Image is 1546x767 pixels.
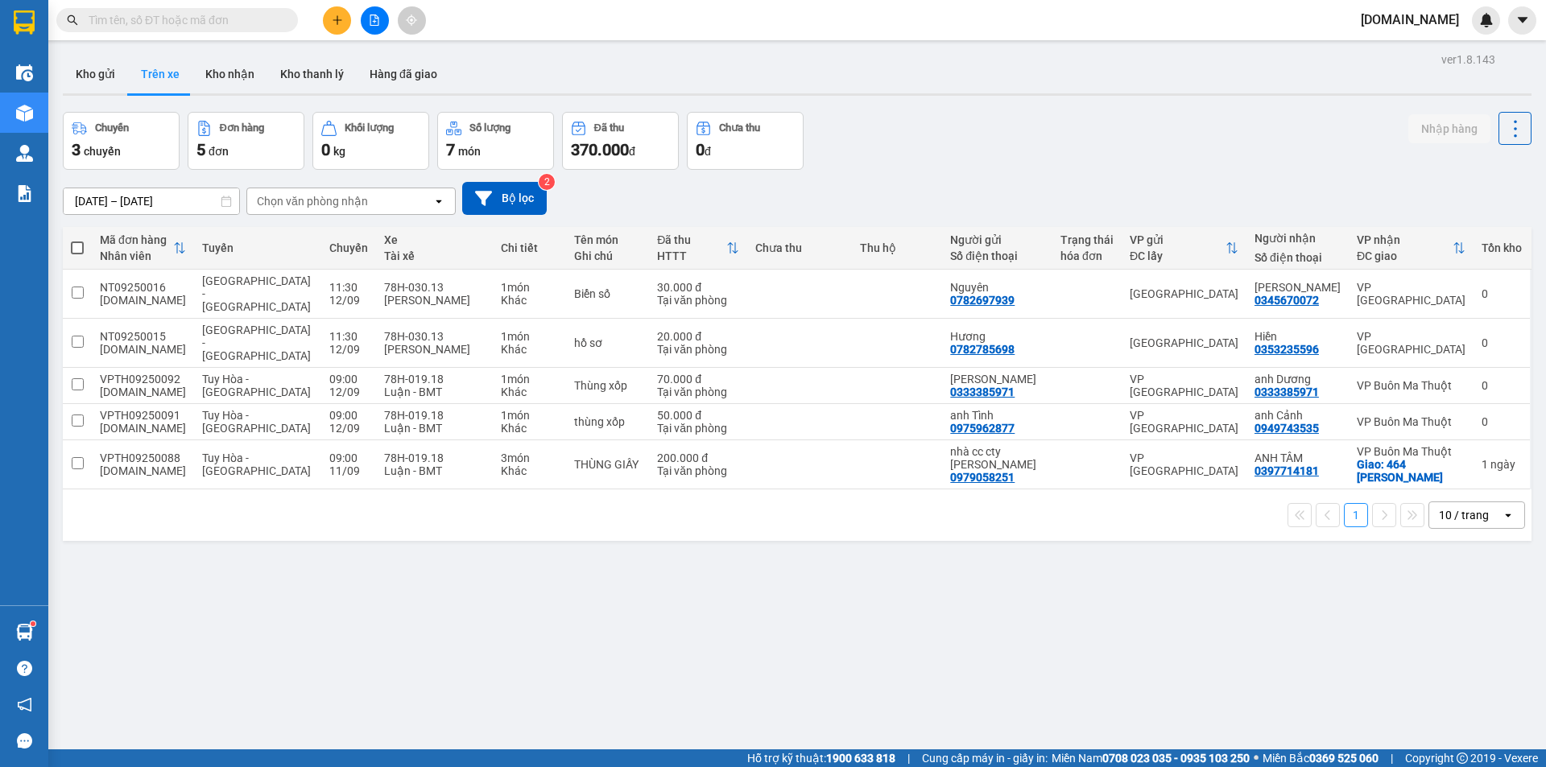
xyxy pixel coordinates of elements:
[406,14,417,26] span: aim
[1441,51,1495,68] div: ver 1.8.143
[1348,10,1472,30] span: [DOMAIN_NAME]
[649,227,746,270] th: Toggle SortBy
[469,122,511,134] div: Số lượng
[571,140,629,159] span: 370.000
[329,373,368,386] div: 09:00
[501,373,558,386] div: 1 món
[501,409,558,422] div: 1 món
[657,409,738,422] div: 50.000 đ
[100,386,186,398] div: suong.bb
[100,294,186,307] div: ly.bb
[1357,379,1465,392] div: VP Buôn Ma Thuột
[329,422,368,435] div: 12/09
[950,281,1044,294] div: Nguyên
[1357,330,1465,356] div: VP [GEOGRAPHIC_DATA]
[907,749,910,767] span: |
[1255,251,1341,264] div: Số điện thoại
[267,55,357,93] button: Kho thanh lý
[687,112,804,170] button: Chưa thu0đ
[100,343,186,356] div: ly.bb
[202,324,311,362] span: [GEOGRAPHIC_DATA] - [GEOGRAPHIC_DATA]
[1357,458,1465,484] div: Giao: 464 HÙNG VƯƠNG-BUÔN HỒ
[574,415,641,428] div: thùng xốp
[17,661,32,676] span: question-circle
[657,249,725,262] div: HTTT
[1482,336,1522,349] div: 0
[220,122,264,134] div: Đơn hàng
[950,409,1044,422] div: anh Tình
[501,281,558,294] div: 1 món
[329,409,368,422] div: 09:00
[384,249,485,262] div: Tài xế
[202,241,313,254] div: Tuyến
[332,14,343,26] span: plus
[1255,452,1341,464] div: ANH TÂM
[950,422,1015,435] div: 0975962877
[357,55,450,93] button: Hàng đã giao
[950,294,1015,307] div: 0782697939
[501,241,558,254] div: Chi tiết
[1255,330,1341,343] div: Hiền
[1255,232,1341,245] div: Người nhận
[92,227,194,270] th: Toggle SortBy
[84,145,121,158] span: chuyến
[747,749,895,767] span: Hỗ trợ kỹ thuật:
[755,241,844,254] div: Chưa thu
[128,55,192,93] button: Trên xe
[705,145,711,158] span: đ
[31,621,35,626] sup: 1
[16,105,33,122] img: warehouse-icon
[95,122,129,134] div: Chuyến
[16,624,33,641] img: warehouse-icon
[539,174,555,190] sup: 2
[63,112,180,170] button: Chuyến3chuyến
[657,294,738,307] div: Tại văn phòng
[1357,415,1465,428] div: VP Buôn Ma Thuột
[950,386,1015,398] div: 0333385971
[1130,409,1238,435] div: VP [GEOGRAPHIC_DATA]
[1357,281,1465,307] div: VP [GEOGRAPHIC_DATA]
[384,281,485,294] div: 78H-030.13
[1357,445,1465,458] div: VP Buôn Ma Thuột
[501,294,558,307] div: Khác
[657,464,738,477] div: Tại văn phòng
[257,193,368,209] div: Chọn văn phòng nhận
[16,145,33,162] img: warehouse-icon
[719,122,760,134] div: Chưa thu
[67,14,78,26] span: search
[432,195,445,208] svg: open
[696,140,705,159] span: 0
[384,233,485,246] div: Xe
[63,55,128,93] button: Kho gửi
[384,464,485,477] div: Luận - BMT
[384,294,485,307] div: [PERSON_NAME]
[329,464,368,477] div: 11/09
[1263,749,1379,767] span: Miền Bắc
[1357,249,1453,262] div: ĐC giao
[1130,233,1226,246] div: VP gửi
[950,445,1044,471] div: nhà cc cty HOÀNG KIỀU
[1515,13,1530,27] span: caret-down
[594,122,624,134] div: Đã thu
[329,294,368,307] div: 12/09
[1130,249,1226,262] div: ĐC lấy
[1060,233,1114,246] div: Trạng thái
[384,343,485,356] div: [PERSON_NAME]
[950,249,1044,262] div: Số điện thoại
[657,422,738,435] div: Tại văn phòng
[100,281,186,294] div: NT09250016
[1309,752,1379,765] strong: 0369 525 060
[1439,507,1489,523] div: 10 / trang
[384,373,485,386] div: 78H-019.18
[361,6,389,35] button: file-add
[1391,749,1393,767] span: |
[72,140,81,159] span: 3
[100,330,186,343] div: NT09250015
[574,233,641,246] div: Tên món
[922,749,1048,767] span: Cung cấp máy in - giấy in:
[369,14,380,26] span: file-add
[629,145,635,158] span: đ
[1130,287,1238,300] div: [GEOGRAPHIC_DATA]
[1255,281,1341,294] div: Lưu Ly
[329,330,368,343] div: 11:30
